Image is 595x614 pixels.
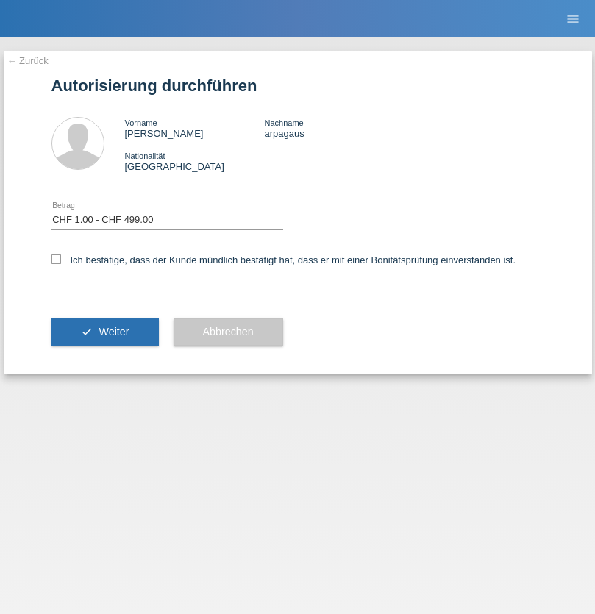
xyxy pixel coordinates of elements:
[51,318,159,346] button: check Weiter
[203,326,254,338] span: Abbrechen
[566,12,580,26] i: menu
[264,118,303,127] span: Nachname
[99,326,129,338] span: Weiter
[174,318,283,346] button: Abbrechen
[125,151,165,160] span: Nationalität
[51,254,516,265] label: Ich bestätige, dass der Kunde mündlich bestätigt hat, dass er mit einer Bonitätsprüfung einversta...
[7,55,49,66] a: ← Zurück
[264,117,404,139] div: arpagaus
[81,326,93,338] i: check
[51,76,544,95] h1: Autorisierung durchführen
[125,118,157,127] span: Vorname
[558,14,588,23] a: menu
[125,117,265,139] div: [PERSON_NAME]
[125,150,265,172] div: [GEOGRAPHIC_DATA]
